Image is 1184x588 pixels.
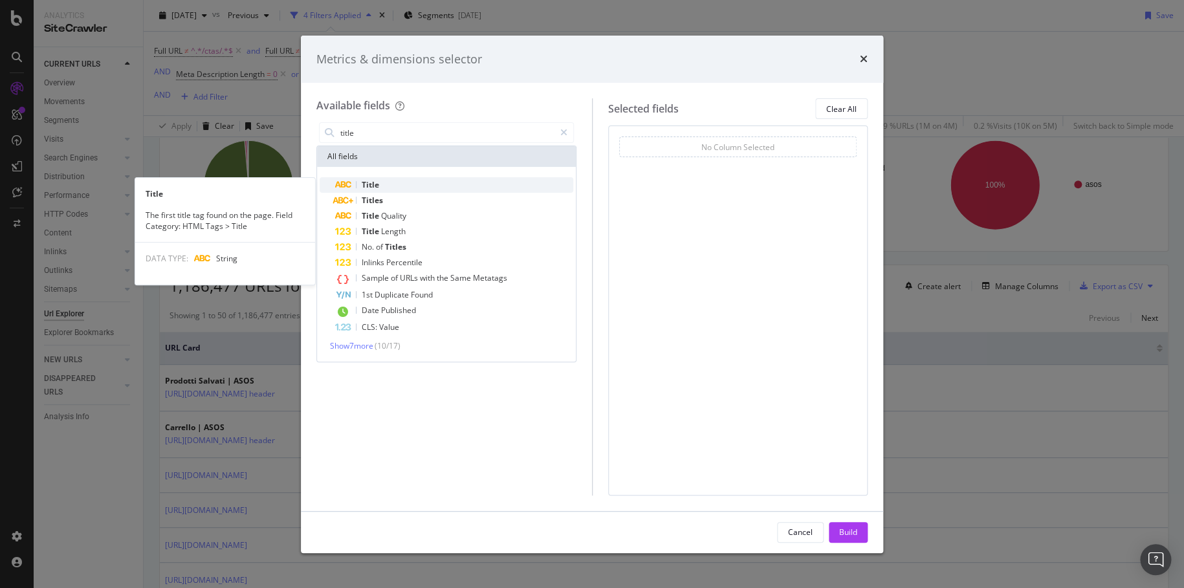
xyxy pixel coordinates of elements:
span: Show 7 more [330,340,373,351]
span: of [376,241,385,252]
span: Value [379,321,399,332]
div: All fields [317,146,576,167]
span: Date [362,305,381,316]
span: Percentile [386,257,422,268]
div: Metrics & dimensions selector [316,51,482,68]
div: Clear All [826,103,857,114]
span: Title [362,179,379,190]
div: Title [135,188,315,199]
button: Build [829,522,868,543]
input: Search by field name [339,123,554,142]
span: Duplicate [375,289,411,300]
div: Available fields [316,98,390,113]
div: Build [839,527,857,538]
span: Published [381,305,416,316]
span: Same [450,272,473,283]
div: times [860,51,868,68]
span: Title [362,226,381,237]
span: ( 10 / 17 ) [375,340,400,351]
span: Title [362,210,381,221]
div: Selected fields [608,102,679,116]
div: Open Intercom Messenger [1140,544,1171,575]
div: Cancel [788,527,813,538]
span: of [391,272,400,283]
span: URLs [400,272,420,283]
div: modal [301,36,883,553]
span: Found [411,289,433,300]
span: 1st [362,289,375,300]
span: with [420,272,437,283]
span: Titles [385,241,406,252]
button: Clear All [815,98,868,119]
span: No. [362,241,376,252]
span: CLS: [362,321,379,332]
span: Metatags [473,272,507,283]
span: Sample [362,272,391,283]
span: Titles [362,195,383,206]
span: Length [381,226,406,237]
span: Quality [381,210,406,221]
div: No Column Selected [701,142,774,153]
div: The first title tag found on the page. Field Category: HTML Tags > Title [135,210,315,232]
span: the [437,272,450,283]
button: Cancel [777,522,824,543]
span: Inlinks [362,257,386,268]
